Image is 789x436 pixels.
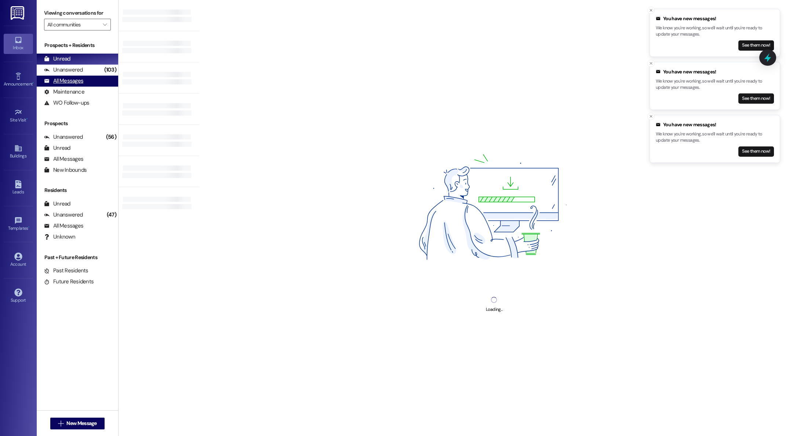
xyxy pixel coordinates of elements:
p: We know you're working, so we'll wait until you're ready to update your messages. [656,131,774,144]
a: Inbox [4,34,33,54]
div: Prospects + Residents [37,41,118,49]
label: Viewing conversations for [44,7,111,19]
a: Support [4,286,33,306]
div: Past Residents [44,267,88,275]
div: Unanswered [44,66,83,74]
div: Unread [44,55,70,63]
div: (103) [102,64,118,76]
input: All communities [47,19,99,30]
button: See them now! [738,40,774,51]
div: Unread [44,200,70,208]
span: New Message [66,419,97,427]
div: Future Residents [44,278,94,286]
div: Unanswered [44,211,83,219]
button: Close toast [647,113,655,120]
div: You have new messages! [656,68,774,76]
a: Leads [4,178,33,198]
button: New Message [50,418,105,429]
div: Unanswered [44,133,83,141]
button: Close toast [647,7,655,14]
span: • [28,225,29,230]
div: WO Follow-ups [44,99,89,107]
div: You have new messages! [656,121,774,128]
div: Loading... [486,306,502,313]
div: All Messages [44,77,83,85]
button: Close toast [647,60,655,67]
p: We know you're working, so we'll wait until you're ready to update your messages. [656,25,774,38]
a: Account [4,250,33,270]
a: Buildings [4,142,33,162]
div: All Messages [44,222,83,230]
i:  [103,22,107,28]
a: Templates • [4,214,33,234]
div: New Inbounds [44,166,87,174]
div: Residents [37,186,118,194]
img: ResiDesk Logo [11,6,26,20]
div: All Messages [44,155,83,163]
div: Past + Future Residents [37,254,118,261]
div: Prospects [37,120,118,127]
div: (47) [105,209,118,221]
div: Maintenance [44,88,84,96]
span: • [33,80,34,86]
p: We know you're working, so we'll wait until you're ready to update your messages. [656,78,774,91]
div: Unread [44,144,70,152]
div: Unknown [44,233,75,241]
span: • [26,116,28,121]
i:  [58,421,63,426]
a: Site Visit • [4,106,33,126]
div: You have new messages! [656,15,774,22]
button: See them now! [738,146,774,157]
button: See them now! [738,93,774,103]
div: (56) [104,131,118,143]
